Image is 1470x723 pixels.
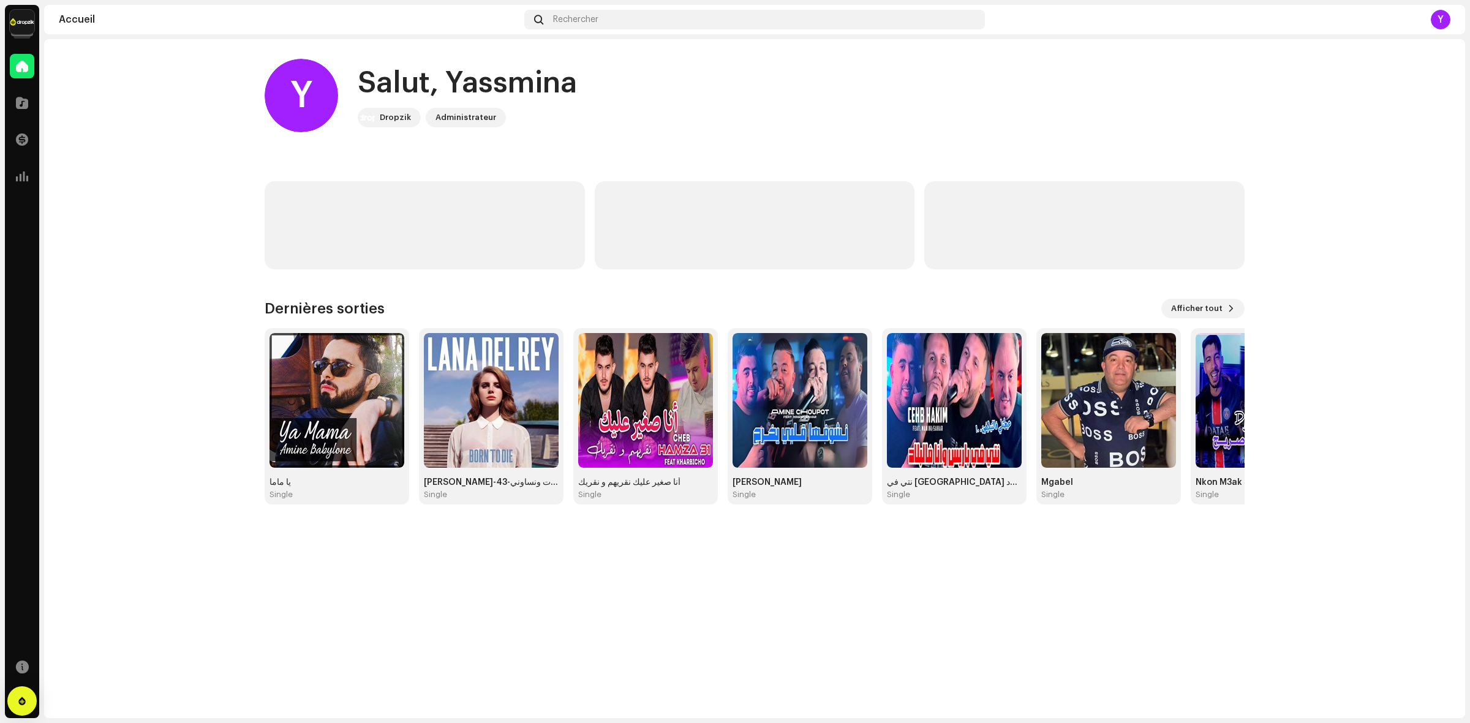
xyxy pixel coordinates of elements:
img: 6b198820-6d9f-4d8e-bd7e-78ab9e57ca24 [360,110,375,125]
div: Open Intercom Messenger [7,686,37,716]
span: Afficher tout [1171,296,1223,321]
img: f9d297ac-a03b-4e9c-8169-2f9161cd0dcb [1041,333,1176,468]
div: Dropzik [380,110,411,125]
div: Single [733,490,756,500]
div: Single [269,490,293,500]
div: Single [1196,490,1219,500]
div: Y [265,59,338,132]
span: Rechercher [553,15,598,24]
button: Afficher tout [1161,299,1245,318]
div: Single [424,490,447,500]
div: يا ماما [269,478,404,487]
div: أنا صغير عليك نقريهم و نقريك [578,478,713,487]
img: 16afea89-b2a8-4240-b5d4-dbd0898c36bb [1196,333,1330,468]
div: Accueil [59,15,519,24]
h3: Dernières sorties [265,299,385,318]
img: 916102dc-c8e4-47e6-b58e-df2f2daeb76b [733,333,867,468]
div: [PERSON_NAME] [733,478,867,487]
div: Mgabel [1041,478,1176,487]
img: c5da3b21-f2ac-4e2b-b02c-f92763082dd7 [578,333,713,468]
img: aa5b9689-11a8-4d96-aae6-936800d20cf6 [269,333,404,468]
div: نتي في [GEOGRAPHIC_DATA] و أنا فالبلاد [887,478,1022,487]
div: Administrateur [435,110,496,125]
div: Single [887,490,910,500]
div: Single [578,490,601,500]
img: 7c52e8dd-0557-4ac3-8659-161e26d32aad [424,333,559,468]
div: Y [1431,10,1450,29]
div: Salut, Yassmina [358,64,577,103]
div: [PERSON_NAME]-مزيا صرات ونساوني-43bc.wav [424,478,559,487]
img: a71d8fd3-3a55-4c88-8a47-9f394c392406 [887,333,1022,468]
div: Single [1041,490,1065,500]
img: 6b198820-6d9f-4d8e-bd7e-78ab9e57ca24 [10,10,34,34]
div: Nkon M3ak Sarih [1196,478,1330,487]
